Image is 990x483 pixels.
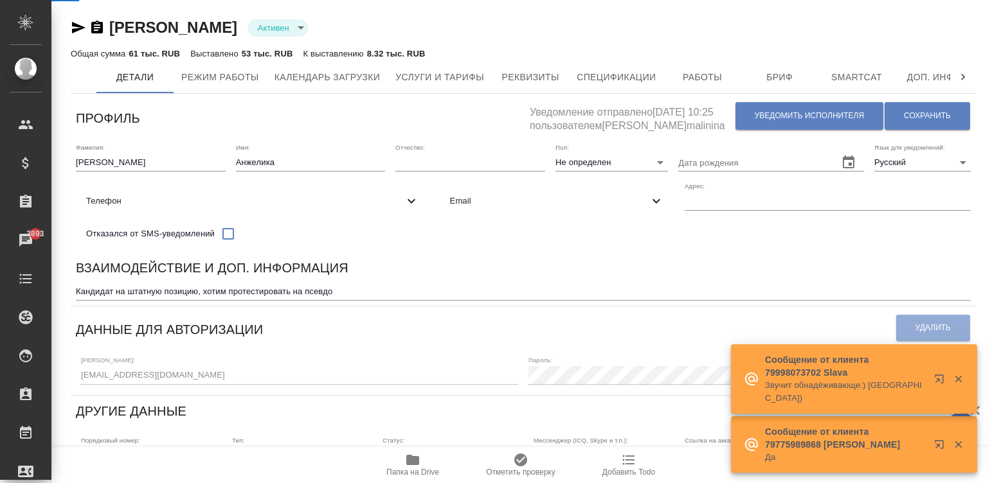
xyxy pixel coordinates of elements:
label: Язык для уведомлений: [874,144,945,150]
button: Отметить проверку [467,447,575,483]
button: Открыть в новой вкладке [926,432,957,462]
button: Скопировать ссылку [89,20,105,35]
span: Календарь загрузки [274,69,381,85]
div: Не определен [555,154,668,171]
h6: Взаимодействие и доп. информация [76,258,348,278]
span: Сохранить [904,110,951,121]
button: Добавить Todo [575,447,683,483]
h6: Данные для авторизации [76,319,263,340]
p: Общая сумма [71,49,129,58]
label: Ссылка на аккаунт SmartCAT: [685,437,773,443]
div: Самозанятый SC [232,446,363,464]
button: Закрыть [945,439,971,450]
p: Сообщение от клиента 79775989868 [PERSON_NAME] [765,425,926,451]
span: Папка на Drive [386,468,439,477]
div: Активен [382,446,513,464]
button: Папка на Drive [359,447,467,483]
p: 8.32 тыс. RUB [367,49,426,58]
span: Детали [104,69,166,85]
label: Тип: [232,437,244,443]
button: Сохранить [885,102,970,130]
div: Активен [248,19,309,37]
span: Smartcat [826,69,888,85]
label: Пол: [555,144,569,150]
button: Закрыть [945,373,971,385]
p: Да [765,451,926,464]
p: К выставлению [303,49,366,58]
div: Телефон [76,187,429,215]
label: Порядковый номер: [81,437,139,443]
h6: Другие данные [76,401,186,421]
span: Уведомить исполнителя [755,110,864,121]
span: Добавить Todo [602,468,655,477]
h6: Профиль [76,108,140,128]
label: Статус: [382,437,404,443]
p: 53 тыс. RUB [242,49,293,58]
a: [PERSON_NAME] [109,19,237,36]
label: Имя: [236,144,250,150]
label: Адрес: [685,183,705,189]
button: Активен [254,22,293,33]
textarea: Кандидат на штатную позицию, хотим протестировать на псевдо [76,286,971,296]
span: Бриф [749,69,811,85]
span: Отказался от SMS-уведомлений [86,227,215,240]
div: Email [440,187,675,215]
label: [PERSON_NAME]: [81,357,135,364]
h5: Уведомление отправлено [DATE] 10:25 пользователем [PERSON_NAME]malinina [530,99,735,133]
span: Email [450,195,649,207]
span: Реквизиты [500,69,561,85]
label: Фамилия: [76,144,105,150]
span: Телефон [86,195,404,207]
span: Доп. инфо [903,69,965,85]
p: Сообщение от клиента 79998073702 Slava [765,353,926,379]
span: 3893 [19,227,51,240]
span: Режим работы [181,69,259,85]
button: Открыть в новой вкладке [926,366,957,397]
label: Пароль: [528,357,552,364]
span: Спецификации [577,69,656,85]
span: Работы [672,69,733,85]
button: Уведомить исполнителя [735,102,883,130]
span: Отметить проверку [486,468,555,477]
label: Мессенджер (ICQ, Skype и т.п.): [534,437,628,443]
p: 61 тыс. RUB [129,49,180,58]
p: Выставлено [190,49,242,58]
p: Звучит обнадёживающе:) [GEOGRAPHIC_DATA]) [765,379,926,405]
span: Услуги и тарифы [395,69,484,85]
a: 3893 [3,224,48,256]
button: Скопировать ссылку для ЯМессенджера [71,20,86,35]
div: Русский [874,154,971,171]
label: Отчество: [395,144,425,150]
